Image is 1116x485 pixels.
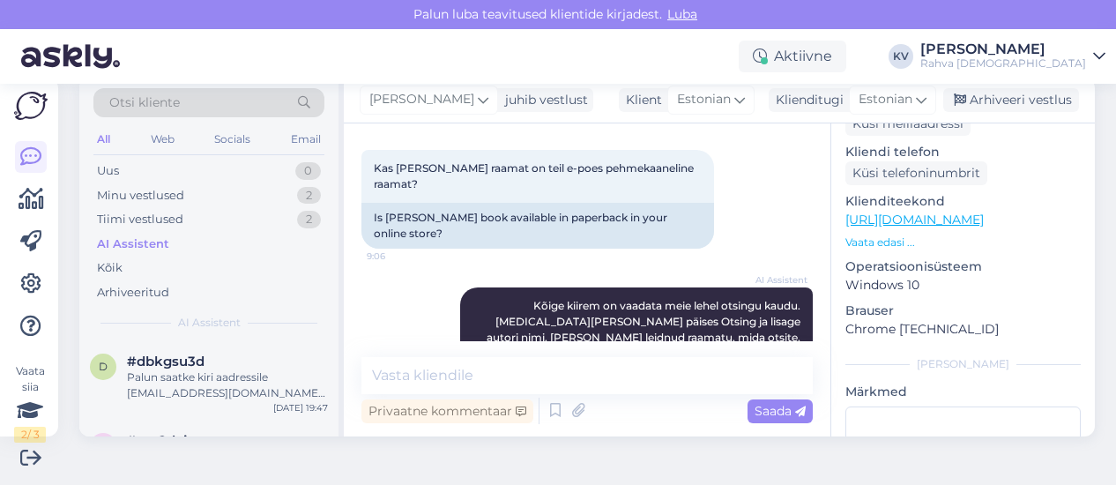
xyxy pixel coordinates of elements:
div: Tiimi vestlused [97,211,183,228]
div: Rahva [DEMOGRAPHIC_DATA] [920,56,1086,71]
div: Palun saatke kiri aadressile [EMAIL_ADDRESS][DOMAIN_NAME], lisades probleemi kirjelduse ja tellim... [127,369,328,401]
div: [DATE] 19:47 [273,401,328,414]
span: 9:06 [367,250,433,263]
div: Aktiivne [739,41,846,72]
span: [PERSON_NAME] [369,90,474,109]
div: Kõik [97,259,123,277]
p: Klienditeekond [845,192,1081,211]
div: 0 [295,162,321,180]
img: Askly Logo [14,92,48,120]
p: Brauser [845,302,1081,320]
p: Kliendi telefon [845,143,1081,161]
div: juhib vestlust [498,91,588,109]
span: Estonian [859,90,912,109]
div: Küsi meiliaadressi [845,112,971,136]
span: Luba [662,6,703,22]
a: [PERSON_NAME]Rahva [DEMOGRAPHIC_DATA] [920,42,1105,71]
div: Web [147,128,178,151]
div: [PERSON_NAME] [845,356,1081,372]
div: AI Assistent [97,235,169,253]
div: Privaatne kommentaar [361,399,533,423]
p: Windows 10 [845,276,1081,295]
div: Arhiveeri vestlus [943,88,1079,112]
div: Klient [619,91,662,109]
p: Operatsioonisüsteem [845,257,1081,276]
div: Email [287,128,324,151]
span: #xru2dajr [127,433,192,449]
div: Is [PERSON_NAME] book available in paperback in your online store? [361,203,714,249]
span: Otsi kliente [109,93,180,112]
div: KV [889,44,913,69]
span: Estonian [677,90,731,109]
div: Klienditugi [769,91,844,109]
span: #dbkgsu3d [127,354,205,369]
p: Vaata edasi ... [845,235,1081,250]
a: [URL][DOMAIN_NAME] [845,212,984,228]
span: d [99,360,108,373]
div: Uus [97,162,119,180]
div: Arhiveeritud [97,284,169,302]
div: Minu vestlused [97,187,184,205]
div: 2 [297,211,321,228]
span: Kas [PERSON_NAME] raamat on teil e-poes pehmekaaneline raamat? [374,161,696,190]
span: Saada [755,403,806,419]
div: 2 [297,187,321,205]
div: [PERSON_NAME] [920,42,1086,56]
div: Küsi telefoninumbrit [845,161,987,185]
div: 2 / 3 [14,427,46,443]
div: Socials [211,128,254,151]
div: Vaata siia [14,363,46,443]
span: Kõige kiirem on vaadata meie lehel otsingu kaudu. [MEDICAL_DATA][PERSON_NAME] päises Otsing ja li... [474,299,803,376]
span: AI Assistent [178,315,241,331]
p: Märkmed [845,383,1081,401]
p: Chrome [TECHNICAL_ID] [845,320,1081,339]
div: All [93,128,114,151]
span: AI Assistent [741,273,807,287]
